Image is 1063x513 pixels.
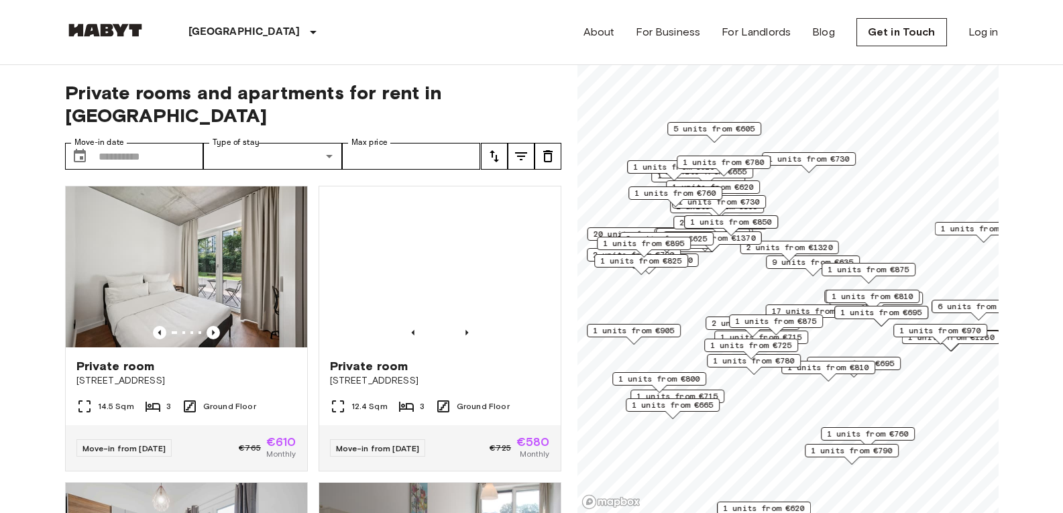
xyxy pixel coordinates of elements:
div: Map marker [934,222,1033,243]
div: Map marker [765,304,864,325]
div: Map marker [666,180,760,201]
span: 1 units from €875 [828,264,909,276]
span: 3 [420,400,425,412]
button: Choose date [66,143,93,170]
div: Map marker [706,317,799,337]
a: Get in Touch [856,18,947,46]
span: €725 [490,442,511,454]
span: €765 [239,442,261,454]
span: 20 units from €655 [593,228,679,240]
label: Type of stay [213,137,260,148]
span: 1 units from €895 [603,237,685,249]
span: 1 units from €715 [720,331,802,343]
div: Map marker [932,300,1025,321]
div: Map marker [663,231,761,252]
button: tune [535,143,561,170]
label: Max price [351,137,388,148]
div: Map marker [707,354,801,375]
span: 2 units from €865 [712,317,793,329]
div: Map marker [670,200,764,221]
span: 1 units from €875 [735,315,817,327]
div: Map marker [766,255,860,276]
div: Map marker [600,253,698,274]
span: Private rooms and apartments for rent in [GEOGRAPHIC_DATA] [65,81,561,127]
span: 1 units from €620 [672,181,754,193]
span: [STREET_ADDRESS] [76,374,296,388]
div: Map marker [626,398,720,419]
a: About [583,24,615,40]
div: Map marker [762,152,856,173]
span: Monthly [520,448,549,460]
span: 1 units from €620 [633,161,715,173]
span: 1 units from €1370 [669,232,755,244]
div: Map marker [829,292,923,312]
img: Habyt [65,23,146,37]
div: Map marker [612,372,706,393]
div: Map marker [594,254,688,275]
span: 2 units from €1320 [746,241,832,253]
label: Move-in date [74,137,124,148]
div: Map marker [704,339,798,359]
span: 1 units from €825 [600,255,682,267]
span: 3 units from €655 [662,229,744,241]
span: 1 units from €800 [618,373,700,385]
a: For Landlords [722,24,791,40]
span: 1 units from €695 [840,306,922,319]
button: tune [481,143,508,170]
span: [STREET_ADDRESS] [330,374,550,388]
div: Map marker [729,315,823,335]
button: Previous image [460,326,473,339]
span: 17 units from €650 [771,305,858,317]
span: Ground Floor [457,400,510,412]
div: Map marker [630,390,724,410]
a: Log in [968,24,999,40]
span: 2 units from €790 [593,249,675,261]
div: Map marker [821,427,915,448]
img: Marketing picture of unit DE-01-259-004-03Q [319,186,561,347]
div: Map marker [684,215,778,236]
div: Map marker [740,241,838,262]
span: 1 units from €850 [690,216,772,228]
span: 1 units from €760 [827,428,909,440]
span: 2 units from €625 [626,233,708,245]
span: 6 units from €645 [938,300,1019,312]
div: Map marker [834,306,928,327]
span: 1 units from €1100 [940,223,1027,235]
div: Map marker [714,331,808,351]
span: Move-in from [DATE] [336,443,420,453]
span: 1 units from €715 [636,390,718,402]
span: 9 units from €635 [772,256,854,268]
span: Private room [330,358,408,374]
a: For Business [636,24,700,40]
p: [GEOGRAPHIC_DATA] [188,24,300,40]
span: Monthly [266,448,296,460]
div: Map marker [673,216,767,237]
div: Map marker [654,228,752,249]
a: Mapbox logo [581,494,640,510]
span: 1 units from €1280 [907,331,994,343]
span: 1 units from €730 [768,153,850,165]
span: 2 units from €695 [813,357,895,369]
span: 2 units from €655 [679,217,761,229]
a: Blog [812,24,835,40]
div: Map marker [824,290,918,310]
span: 14.5 Sqm [98,400,134,412]
span: 1 units from €970 [899,325,981,337]
span: 1 units from €810 [832,290,913,302]
div: Map marker [587,248,681,269]
span: 3 [166,400,171,412]
div: Map marker [656,228,750,249]
button: tune [508,143,535,170]
span: 12.4 Sqm [351,400,388,412]
div: Map marker [667,122,761,143]
div: Map marker [620,232,714,253]
span: 1 units from €780 [683,156,765,168]
span: 1 units from €665 [632,399,714,411]
div: Map marker [672,195,766,216]
span: Ground Floor [203,400,256,412]
a: Marketing picture of unit DE-01-259-004-03QPrevious imagePrevious imagePrivate room[STREET_ADDRES... [319,186,561,471]
img: Marketing picture of unit DE-01-259-004-01Q [66,186,307,347]
div: Map marker [826,290,919,310]
span: 1 units from €780 [713,355,795,367]
span: 1 units from €810 [787,361,869,374]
